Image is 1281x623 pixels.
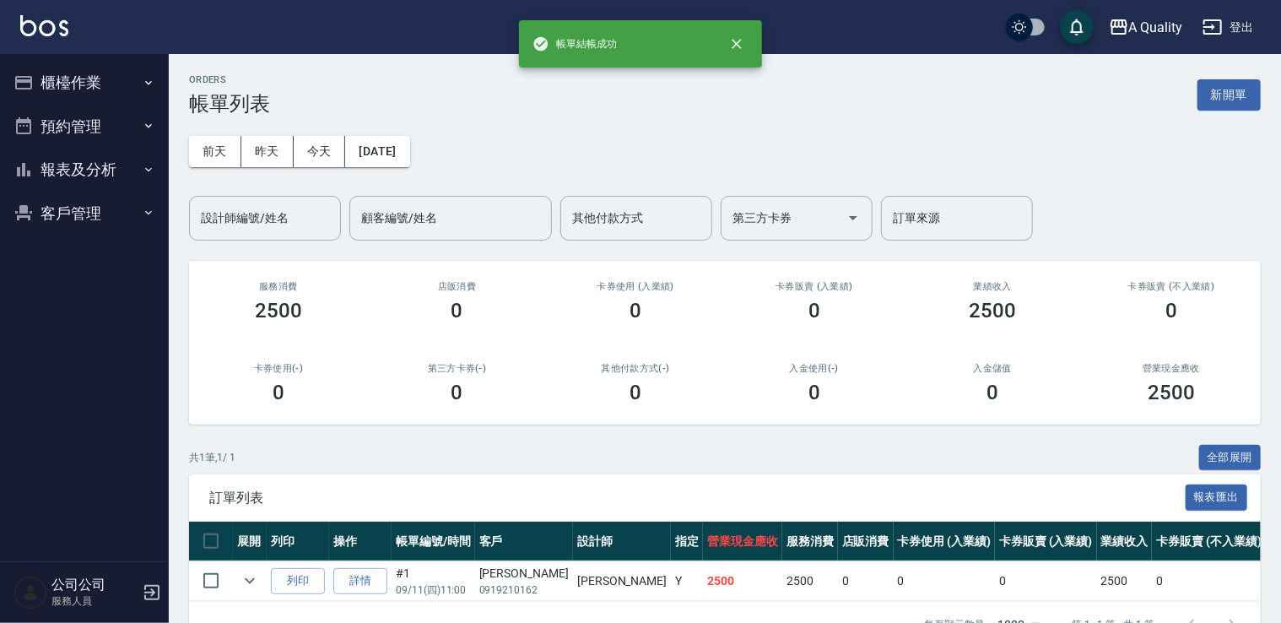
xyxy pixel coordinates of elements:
h3: 0 [630,299,641,322]
button: 新開單 [1197,79,1261,111]
td: 2500 [782,561,838,601]
p: 09/11 (四) 11:00 [396,582,471,598]
th: 客戶 [475,522,573,561]
h3: 0 [451,299,463,322]
td: 0 [1152,561,1265,601]
td: 2500 [1097,561,1153,601]
h2: ORDERS [189,74,270,85]
th: 指定 [671,522,703,561]
button: 前天 [189,136,241,167]
button: 登出 [1196,12,1261,43]
a: 詳情 [333,568,387,594]
img: Person [14,576,47,609]
button: 櫃檯作業 [7,61,162,105]
button: 預約管理 [7,105,162,149]
th: 列印 [267,522,329,561]
h2: 店販消費 [388,281,527,292]
h3: 0 [451,381,463,404]
td: #1 [392,561,475,601]
button: 今天 [294,136,346,167]
h2: 入金使用(-) [745,363,884,374]
th: 操作 [329,522,392,561]
button: save [1060,10,1094,44]
h3: 0 [986,381,998,404]
button: 列印 [271,568,325,594]
button: 客戶管理 [7,192,162,236]
h3: 2500 [1148,381,1195,404]
a: 新開單 [1197,86,1261,102]
td: 0 [894,561,996,601]
td: Y [671,561,703,601]
td: 2500 [703,561,782,601]
button: close [718,25,755,62]
th: 設計師 [573,522,671,561]
button: A Quality [1102,10,1190,45]
h2: 卡券使用 (入業績) [566,281,705,292]
th: 服務消費 [782,522,838,561]
h2: 業績收入 [924,281,1062,292]
p: 共 1 筆, 1 / 1 [189,450,235,465]
h5: 公司公司 [51,577,138,593]
button: 報表及分析 [7,148,162,192]
p: 服務人員 [51,593,138,609]
button: [DATE] [345,136,409,167]
h2: 入金儲值 [924,363,1062,374]
th: 業績收入 [1097,522,1153,561]
h3: 服務消費 [209,281,348,292]
div: A Quality [1129,17,1183,38]
h2: 卡券使用(-) [209,363,348,374]
th: 帳單編號/時間 [392,522,475,561]
h3: 帳單列表 [189,92,270,116]
img: Logo [20,15,68,36]
td: 0 [838,561,894,601]
h3: 0 [273,381,284,404]
th: 店販消費 [838,522,894,561]
span: 帳單結帳成功 [532,35,617,52]
h2: 卡券販賣 (入業績) [745,281,884,292]
button: expand row [237,568,262,593]
th: 營業現金應收 [703,522,782,561]
button: 昨天 [241,136,294,167]
a: 報表匯出 [1186,489,1248,505]
button: 報表匯出 [1186,485,1248,511]
h3: 2500 [970,299,1017,322]
th: 卡券使用 (入業績) [894,522,996,561]
button: 全部展開 [1199,445,1262,471]
th: 展開 [233,522,267,561]
h3: 2500 [255,299,302,322]
h3: 0 [808,299,820,322]
h2: 其他付款方式(-) [566,363,705,374]
h2: 第三方卡券(-) [388,363,527,374]
div: [PERSON_NAME] [479,565,569,582]
h3: 0 [1165,299,1177,322]
th: 卡券販賣 (入業績) [995,522,1097,561]
td: 0 [995,561,1097,601]
h2: 卡券販賣 (不入業績) [1102,281,1240,292]
button: Open [840,204,867,231]
td: [PERSON_NAME] [573,561,671,601]
span: 訂單列表 [209,490,1186,507]
h3: 0 [630,381,641,404]
h3: 0 [808,381,820,404]
th: 卡券販賣 (不入業績) [1152,522,1265,561]
h2: 營業現金應收 [1102,363,1240,374]
p: 0919210162 [479,582,569,598]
